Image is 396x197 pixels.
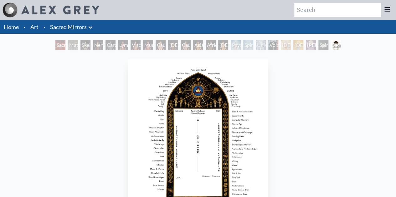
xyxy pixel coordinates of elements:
[80,40,90,50] div: Skeletal System
[118,40,128,50] div: Lymphatic System
[55,40,65,50] div: Sacred Mirrors Room, [GEOGRAPHIC_DATA]
[206,40,216,50] div: African Man
[131,40,141,50] div: Viscera
[331,40,341,50] div: Sacred Mirrors Frame
[41,20,48,34] li: ·
[293,40,303,50] div: [DEMOGRAPHIC_DATA]
[193,40,203,50] div: Asian Man
[4,23,19,30] a: Home
[318,40,328,50] div: Spiritual World
[168,40,178,50] div: [DEMOGRAPHIC_DATA] Woman
[93,40,103,50] div: Nervous System
[143,40,153,50] div: Muscle System
[243,40,253,50] div: Spiritual Energy System
[21,20,28,34] li: ·
[156,40,166,50] div: Caucasian Woman
[105,40,116,50] div: Cardiovascular System
[231,40,241,50] div: Psychic Energy System
[268,40,278,50] div: Void Clear Light
[50,22,87,31] a: Sacred Mirrors
[30,22,39,31] a: Art
[68,40,78,50] div: Material World
[281,40,291,50] div: [DEMOGRAPHIC_DATA]
[306,40,316,50] div: [PERSON_NAME]
[181,40,191,50] div: Caucasian Man
[256,40,266,50] div: Universal Mind Lattice
[218,40,228,50] div: [DEMOGRAPHIC_DATA] Woman
[294,3,381,17] input: Search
